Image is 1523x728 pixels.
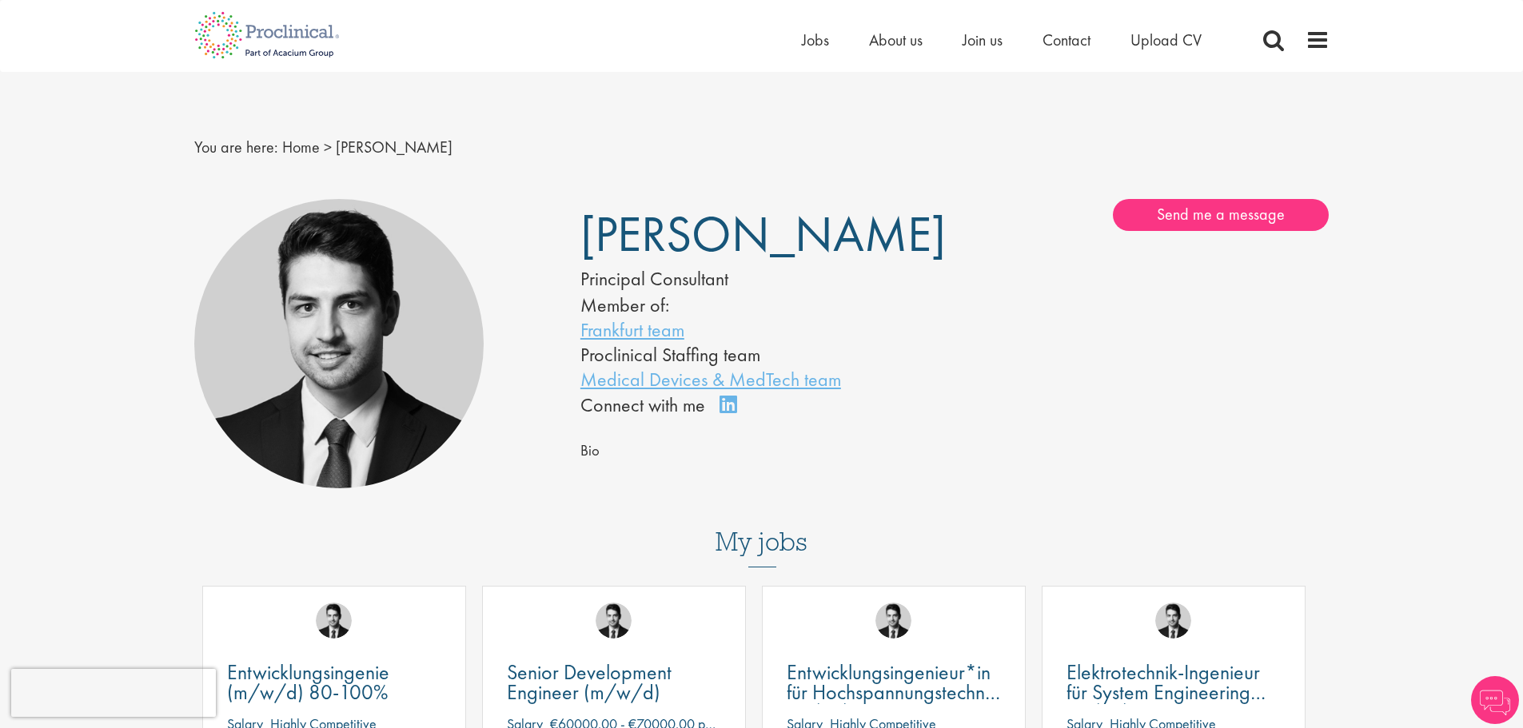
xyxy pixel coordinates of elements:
[580,317,684,342] a: Frankfurt team
[580,441,600,460] span: Bio
[1113,199,1329,231] a: Send me a message
[869,30,923,50] a: About us
[596,603,632,638] img: Thomas Wenig
[580,265,907,292] div: Principal Consultant
[227,658,389,706] span: Entwicklungsingenie (m/w/d) 80-100%
[194,137,278,157] span: You are here:
[282,137,320,157] a: breadcrumb link
[1066,662,1281,702] a: Elektrotechnik-Ingenieur für System Engineering (m/w/d)
[316,603,352,638] img: Thomas Wenig
[1066,658,1266,726] span: Elektrotechnik-Ingenieur für System Engineering (m/w/d)
[227,662,441,702] a: Entwicklungsingenie (m/w/d) 80-100%
[507,658,672,706] span: Senior Development Engineer (m/w/d)
[580,367,841,392] a: Medical Devices & MedTech team
[580,342,907,367] li: Proclinical Staffing team
[875,603,911,638] img: Thomas Wenig
[11,669,216,717] iframe: reCAPTCHA
[1130,30,1202,50] a: Upload CV
[1471,676,1519,724] img: Chatbot
[336,137,453,157] span: [PERSON_NAME]
[580,202,946,266] span: [PERSON_NAME]
[324,137,332,157] span: >
[194,528,1330,555] h3: My jobs
[963,30,1003,50] a: Join us
[787,658,1000,726] span: Entwicklungsingenieur*in für Hochspannungstechnik (m/w/d)
[194,199,484,489] img: Thomas Wenig
[507,662,721,702] a: Senior Development Engineer (m/w/d)
[1155,603,1191,638] img: Thomas Wenig
[787,662,1001,702] a: Entwicklungsingenieur*in für Hochspannungstechnik (m/w/d)
[1043,30,1090,50] a: Contact
[580,292,669,317] label: Member of:
[802,30,829,50] a: Jobs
